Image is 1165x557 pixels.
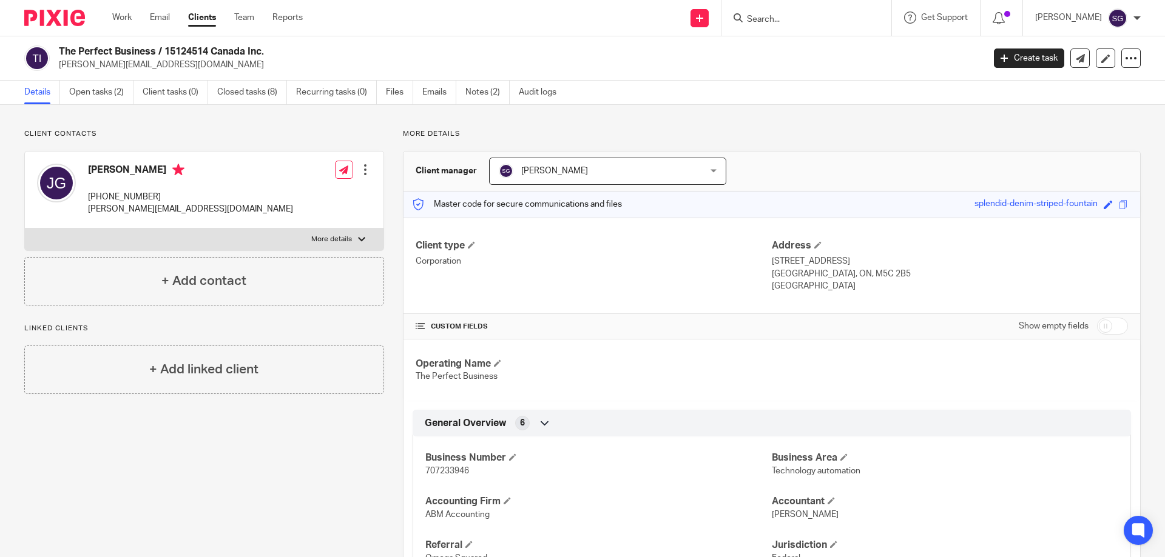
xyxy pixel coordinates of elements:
p: More details [403,129,1141,139]
h4: Operating Name [416,358,772,370]
p: Linked clients [24,324,384,333]
h4: Accounting Firm [425,495,772,508]
h2: The Perfect Business / 15124514 Canada Inc. [59,45,792,58]
span: Get Support [921,13,968,22]
span: ABM Accounting [425,510,490,519]
span: [PERSON_NAME] [772,510,839,519]
a: Email [150,12,170,24]
div: splendid-denim-striped-fountain [974,198,1098,212]
h4: Business Number [425,452,772,464]
h4: Jurisdiction [772,539,1118,552]
p: [PHONE_NUMBER] [88,191,293,203]
span: 707233946 [425,467,469,475]
p: Master code for secure communications and files [413,198,622,210]
p: [GEOGRAPHIC_DATA] [772,280,1128,292]
a: Team [234,12,254,24]
a: Client tasks (0) [143,81,208,104]
h4: CUSTOM FIELDS [416,322,772,332]
a: Clients [188,12,216,24]
h4: + Add contact [161,272,246,290]
p: Client contacts [24,129,384,139]
a: Details [24,81,60,104]
h4: Referral [425,539,772,552]
span: The Perfect Business [416,372,498,381]
a: Emails [422,81,456,104]
a: Files [386,81,413,104]
img: svg%3E [499,164,513,178]
a: Work [112,12,132,24]
a: Notes (2) [465,81,510,104]
p: [STREET_ADDRESS] [772,255,1128,267]
a: Create task [994,48,1064,68]
p: [PERSON_NAME] [1035,12,1102,24]
h4: [PERSON_NAME] [88,164,293,179]
span: 6 [520,417,525,429]
a: Closed tasks (8) [217,81,287,104]
a: Audit logs [519,81,566,104]
a: Open tasks (2) [69,81,133,104]
i: Primary [172,164,184,176]
a: Reports [272,12,303,24]
label: Show empty fields [1019,320,1089,332]
p: [GEOGRAPHIC_DATA], ON, M5C 2B5 [772,268,1128,280]
h4: Address [772,239,1128,252]
h4: + Add linked client [149,360,258,379]
span: [PERSON_NAME] [521,167,588,175]
h3: Client manager [416,165,477,177]
span: Technology automation [772,467,860,475]
p: More details [311,235,352,244]
p: Corporation [416,255,772,267]
p: [PERSON_NAME][EMAIL_ADDRESS][DOMAIN_NAME] [88,203,293,215]
h4: Client type [416,239,772,252]
span: General Overview [425,417,506,430]
input: Search [746,15,855,25]
h4: Accountant [772,495,1118,508]
img: Pixie [24,10,85,26]
img: svg%3E [37,164,76,202]
h4: Business Area [772,452,1118,464]
a: Recurring tasks (0) [296,81,377,104]
p: [PERSON_NAME][EMAIL_ADDRESS][DOMAIN_NAME] [59,59,976,71]
img: svg%3E [24,45,50,71]
img: svg%3E [1108,8,1127,28]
